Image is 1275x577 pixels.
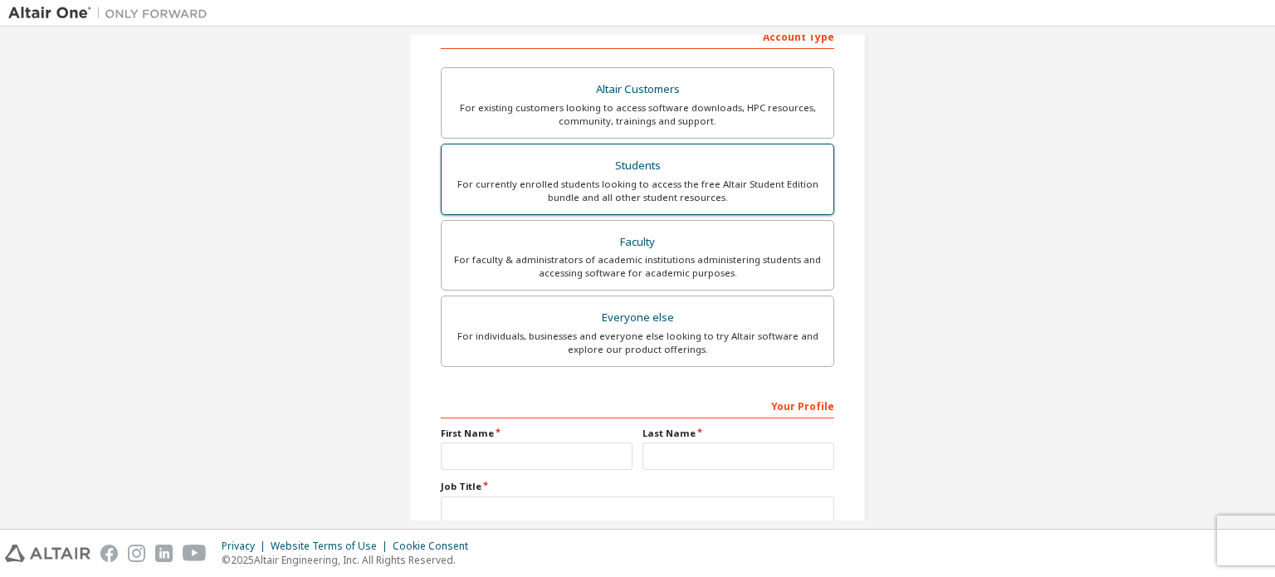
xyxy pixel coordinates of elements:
[100,545,118,562] img: facebook.svg
[271,540,393,553] div: Website Terms of Use
[393,540,478,553] div: Cookie Consent
[452,306,823,330] div: Everyone else
[452,231,823,254] div: Faculty
[452,78,823,101] div: Altair Customers
[5,545,90,562] img: altair_logo.svg
[642,427,834,440] label: Last Name
[441,22,834,49] div: Account Type
[441,480,834,493] label: Job Title
[452,330,823,356] div: For individuals, businesses and everyone else looking to try Altair software and explore our prod...
[183,545,207,562] img: youtube.svg
[452,154,823,178] div: Students
[441,392,834,418] div: Your Profile
[452,101,823,128] div: For existing customers looking to access software downloads, HPC resources, community, trainings ...
[128,545,145,562] img: instagram.svg
[222,553,478,567] p: © 2025 Altair Engineering, Inc. All Rights Reserved.
[441,427,633,440] label: First Name
[452,178,823,204] div: For currently enrolled students looking to access the free Altair Student Edition bundle and all ...
[222,540,271,553] div: Privacy
[452,253,823,280] div: For faculty & administrators of academic institutions administering students and accessing softwa...
[155,545,173,562] img: linkedin.svg
[8,5,216,22] img: Altair One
